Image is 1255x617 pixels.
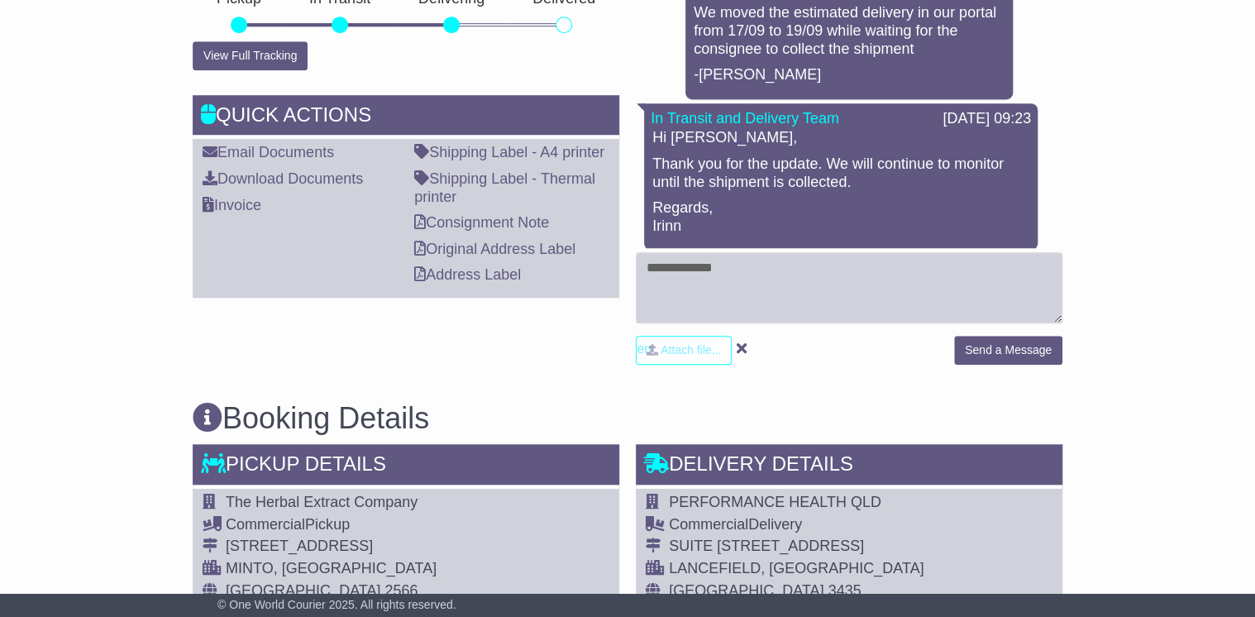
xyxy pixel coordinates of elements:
[203,197,261,213] a: Invoice
[226,582,380,599] span: [GEOGRAPHIC_DATA]
[694,66,1004,84] p: -[PERSON_NAME]
[828,582,861,599] span: 3435
[414,144,604,160] a: Shipping Label - A4 printer
[636,444,1062,489] div: Delivery Details
[669,560,923,578] div: LANCEFIELD, [GEOGRAPHIC_DATA]
[669,516,923,534] div: Delivery
[226,560,478,578] div: MINTO, [GEOGRAPHIC_DATA]
[384,582,418,599] span: 2566
[193,402,1062,435] h3: Booking Details
[203,144,334,160] a: Email Documents
[226,494,418,510] span: The Herbal Extract Company
[193,444,619,489] div: Pickup Details
[652,155,1029,191] p: Thank you for the update. We will continue to monitor until the shipment is collected.
[217,598,456,611] span: © One World Courier 2025. All rights reserved.
[652,199,1029,235] p: Regards, Irinn
[414,170,595,205] a: Shipping Label - Thermal printer
[226,516,305,533] span: Commercial
[226,516,478,534] div: Pickup
[193,41,308,70] button: View Full Tracking
[193,95,619,140] div: Quick Actions
[694,4,1004,58] p: We moved the estimated delivery in our portal from 17/09 to 19/09 while waiting for the consignee...
[226,538,478,556] div: [STREET_ADDRESS]
[669,582,823,599] span: [GEOGRAPHIC_DATA]
[414,266,521,283] a: Address Label
[651,110,839,127] a: In Transit and Delivery Team
[942,110,1031,128] div: [DATE] 09:23
[414,241,575,257] a: Original Address Label
[669,538,923,556] div: SUITE [STREET_ADDRESS]
[414,214,549,231] a: Consignment Note
[203,170,363,187] a: Download Documents
[954,336,1062,365] button: Send a Message
[652,129,1029,147] p: Hi [PERSON_NAME],
[669,494,881,510] span: PERFORMANCE HEALTH QLD
[669,516,748,533] span: Commercial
